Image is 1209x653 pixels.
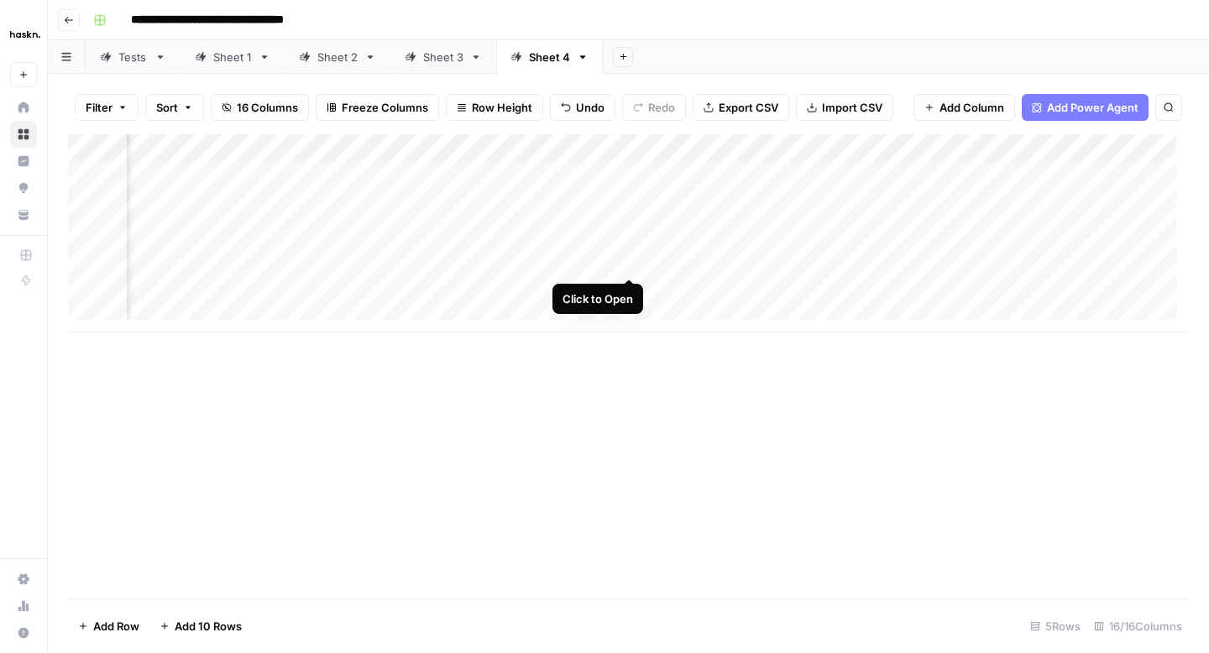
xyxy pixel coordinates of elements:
a: Insights [10,148,37,175]
button: Row Height [446,94,543,121]
button: Undo [550,94,615,121]
a: Tests [86,40,181,74]
button: Add Row [68,613,149,640]
span: Add Power Agent [1047,99,1138,116]
div: Tests [118,49,148,65]
div: 16/16 Columns [1087,613,1189,640]
a: Opportunities [10,175,37,201]
button: Help + Support [10,619,37,646]
button: Add Column [913,94,1015,121]
a: Your Data [10,201,37,228]
button: Workspace: Haskn [10,13,37,55]
div: Sheet 1 [213,49,252,65]
div: Sheet 2 [317,49,358,65]
a: Home [10,94,37,121]
span: Undo [576,99,604,116]
span: Export CSV [719,99,778,116]
button: 16 Columns [211,94,309,121]
button: Freeze Columns [316,94,439,121]
a: Browse [10,121,37,148]
span: Add 10 Rows [175,618,242,635]
span: Row Height [472,99,532,116]
a: Sheet 3 [390,40,496,74]
div: Click to Open [563,290,633,307]
a: Sheet 1 [181,40,285,74]
button: Redo [622,94,686,121]
a: Sheet 2 [285,40,390,74]
span: Add Column [939,99,1004,116]
span: Redo [648,99,675,116]
button: Export CSV [693,94,789,121]
a: Usage [10,593,37,619]
span: Freeze Columns [342,99,428,116]
div: Sheet 3 [423,49,463,65]
span: Add Row [93,618,139,635]
a: Sheet 4 [496,40,603,74]
span: Filter [86,99,113,116]
button: Import CSV [796,94,893,121]
button: Add 10 Rows [149,613,252,640]
button: Add Power Agent [1022,94,1149,121]
div: 5 Rows [1023,613,1087,640]
span: 16 Columns [237,99,298,116]
span: Import CSV [822,99,882,116]
button: Sort [145,94,204,121]
span: Sort [156,99,178,116]
button: Filter [75,94,139,121]
a: Settings [10,566,37,593]
div: Sheet 4 [529,49,570,65]
img: Haskn Logo [10,19,40,50]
